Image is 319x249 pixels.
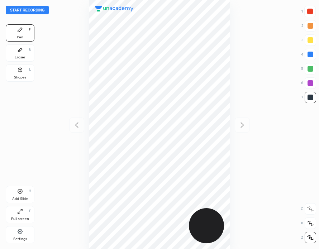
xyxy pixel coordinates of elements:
div: L [29,68,31,71]
div: Eraser [15,56,25,59]
button: Start recording [6,6,49,14]
div: F [29,209,31,213]
img: logo.38c385cc.svg [95,6,134,11]
div: 3 [301,34,316,46]
div: Settings [13,237,27,241]
div: Pen [17,35,23,39]
div: X [301,217,316,229]
div: H [29,189,31,193]
div: Shapes [14,76,26,79]
div: 7 [301,92,316,103]
div: 5 [301,63,316,75]
div: 4 [301,49,316,60]
div: Add Slide [12,197,28,201]
div: E [29,48,31,51]
div: 2 [301,20,316,32]
div: 6 [301,77,316,89]
div: Full screen [11,217,29,221]
div: P [29,28,31,31]
div: C [301,203,316,215]
div: 1 [301,6,316,17]
div: Z [301,232,316,243]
